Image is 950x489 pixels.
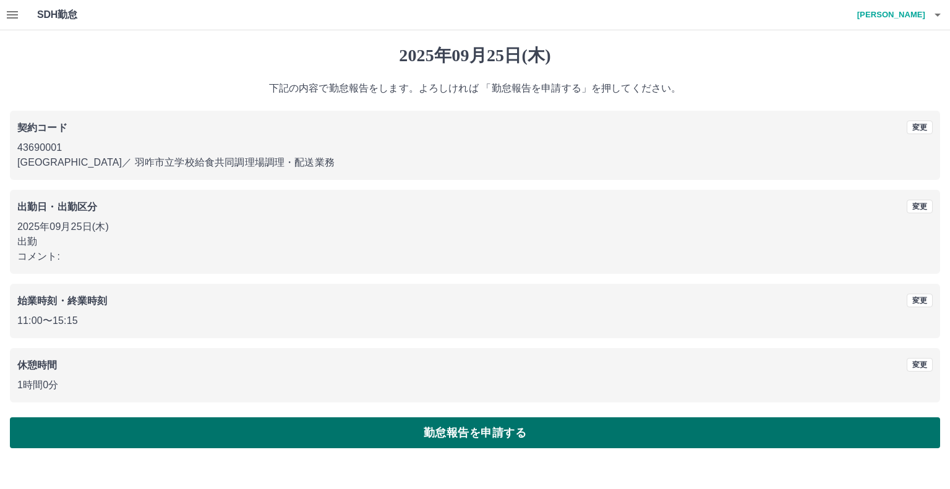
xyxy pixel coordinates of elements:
[17,360,58,370] b: 休憩時間
[10,81,940,96] p: 下記の内容で勤怠報告をします。よろしければ 「勤怠報告を申請する」を押してください。
[10,417,940,448] button: 勤怠報告を申請する
[907,294,933,307] button: 変更
[17,140,933,155] p: 43690001
[17,155,933,170] p: [GEOGRAPHIC_DATA] ／ 羽咋市立学校給食共同調理場調理・配送業務
[17,202,97,212] b: 出勤日・出勤区分
[10,45,940,66] h1: 2025年09月25日(木)
[907,200,933,213] button: 変更
[17,219,933,234] p: 2025年09月25日(木)
[17,249,933,264] p: コメント:
[17,296,107,306] b: 始業時刻・終業時刻
[17,378,933,393] p: 1時間0分
[907,358,933,372] button: 変更
[17,122,67,133] b: 契約コード
[17,234,933,249] p: 出勤
[907,121,933,134] button: 変更
[17,313,933,328] p: 11:00 〜 15:15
